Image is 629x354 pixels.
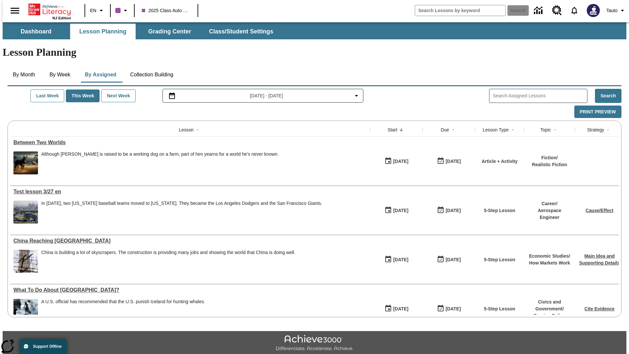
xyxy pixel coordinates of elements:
p: Career / [527,200,572,207]
button: Support Offline [20,339,67,354]
div: Strategy [587,127,604,133]
a: Data Center [530,2,548,20]
span: EN [90,7,96,14]
button: 09/18/25: Last day the lesson can be accessed [435,253,463,266]
div: Although Chip is raised to be a working dog on a farm, part of him yearns for a world he's never ... [41,151,279,174]
a: Cite Evidence [584,306,615,311]
div: [DATE] [393,305,408,313]
button: Profile/Settings [604,5,629,16]
p: Foreign Policy [527,312,572,319]
button: 09/18/25: First time the lesson was available [382,204,410,217]
span: Grading Center [148,28,191,35]
img: Construction workers working on a steel structure at a construction site, with a skyscraper in th... [13,250,38,273]
div: Although [PERSON_NAME] is raised to be a working dog on a farm, part of him yearns for a world he... [41,151,279,157]
span: [DATE] - [DATE] [250,92,283,99]
span: Support Offline [33,344,62,349]
span: Tauto [606,7,618,14]
p: Fiction / [532,154,567,161]
div: Due [441,127,449,133]
p: Civics and Government / [527,299,572,312]
button: 09/16/25: Last day the lesson can be accessed [435,303,463,315]
div: [DATE] [393,256,408,264]
div: Test lesson 3/27 en [13,189,367,195]
a: China Reaching New Heights, Lessons [13,238,367,244]
p: 5-Step Lesson [484,207,515,214]
button: By Week [44,67,76,83]
div: China Reaching New Heights [13,238,367,244]
button: By Month [8,67,40,83]
p: Article + Activity [482,158,518,165]
div: SubNavbar [3,22,626,39]
button: Class color is purple. Change class color [113,5,132,16]
a: Home [29,3,71,16]
button: 09/17/25: First time the lesson was available [382,253,410,266]
p: Economic Studies / [529,253,570,260]
div: In [DATE], two [US_STATE] baseball teams moved to [US_STATE]. They became the Los Angeles Dodgers... [41,201,322,206]
button: 09/18/25: First time the lesson was available [382,155,410,167]
a: Notifications [566,2,583,19]
input: Search Assigned Lessons [493,91,587,101]
div: [DATE] [446,206,461,215]
button: Sort [397,126,405,134]
span: Dashboard [21,28,51,35]
button: Last Week [30,89,64,102]
div: A U.S. official has recommended that the U.S. punish Iceland for hunting whales. [41,299,205,305]
div: [DATE] [446,157,461,166]
a: What To Do About Iceland? , Lessons [13,287,367,293]
div: In 1958, two New York baseball teams moved to California. They became the Los Angeles Dodgers and... [41,201,322,224]
img: Avatar [587,4,600,17]
div: Topic [540,127,551,133]
button: 09/18/25: Last day the lesson can be accessed [435,204,463,217]
div: Between Two Worlds [13,140,367,146]
div: SubNavbar [3,24,279,39]
div: [DATE] [393,206,408,215]
div: China is building a lot of skyscrapers. The construction is providing many jobs and showing the w... [41,250,295,273]
button: Lesson Planning [70,24,136,39]
a: Test lesson 3/27 en, Lessons [13,189,367,195]
button: Grading Center [137,24,202,39]
div: A U.S. official has recommended that the U.S. punish Iceland for hunting whales. [41,299,205,322]
div: Home [29,2,71,20]
button: 09/15/25: First time the lesson was available [382,303,410,315]
button: Print Preview [574,106,621,118]
a: Cause/Effect [586,208,614,213]
button: Select the date range menu item [165,92,361,100]
span: Class/Student Settings [209,28,273,35]
button: Sort [194,126,201,134]
button: Language: EN, Select a language [87,5,108,16]
button: Next Week [101,89,136,102]
p: Realistic Fiction [532,161,567,168]
div: [DATE] [446,305,461,313]
span: Lesson Planning [79,28,126,35]
img: Achieve3000 Differentiate Accelerate Achieve [276,335,353,352]
div: Start [388,127,397,133]
svg: Collapse Date Range Filter [353,92,360,100]
button: By Assigned [80,67,122,83]
button: Sort [449,126,457,134]
button: Dashboard [3,24,69,39]
p: 5-Step Lesson [484,256,515,263]
button: 09/18/25: Last day the lesson can be accessed [435,155,463,167]
div: [DATE] [446,256,461,264]
button: Sort [551,126,559,134]
p: 5-Step Lesson [484,305,515,312]
a: Between Two Worlds, Lessons [13,140,367,146]
button: This Week [66,89,100,102]
div: [DATE] [393,157,408,166]
div: China is building a lot of skyscrapers. The construction is providing many jobs and showing the w... [41,250,295,255]
a: Resource Center, Will open in new tab [548,2,566,19]
button: Sort [509,126,517,134]
span: NJ Edition [52,16,71,20]
button: Collection Building [125,67,179,83]
button: Select a new avatar [583,2,604,19]
p: How Markets Work [529,260,570,266]
span: 2025 Class Auto Grade 13 [142,7,190,14]
button: Open side menu [5,1,25,20]
h1: Lesson Planning [3,46,626,58]
button: Sort [604,126,612,134]
div: Lesson [179,127,194,133]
